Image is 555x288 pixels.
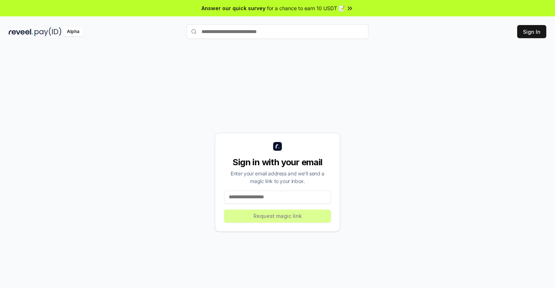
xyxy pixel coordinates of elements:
[273,142,282,151] img: logo_small
[224,157,331,168] div: Sign in with your email
[517,25,546,38] button: Sign In
[267,4,345,12] span: for a chance to earn 10 USDT 📝
[201,4,265,12] span: Answer our quick survey
[224,170,331,185] div: Enter your email address and we’ll send a magic link to your inbox.
[9,27,33,36] img: reveel_dark
[35,27,61,36] img: pay_id
[63,27,83,36] div: Alpha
